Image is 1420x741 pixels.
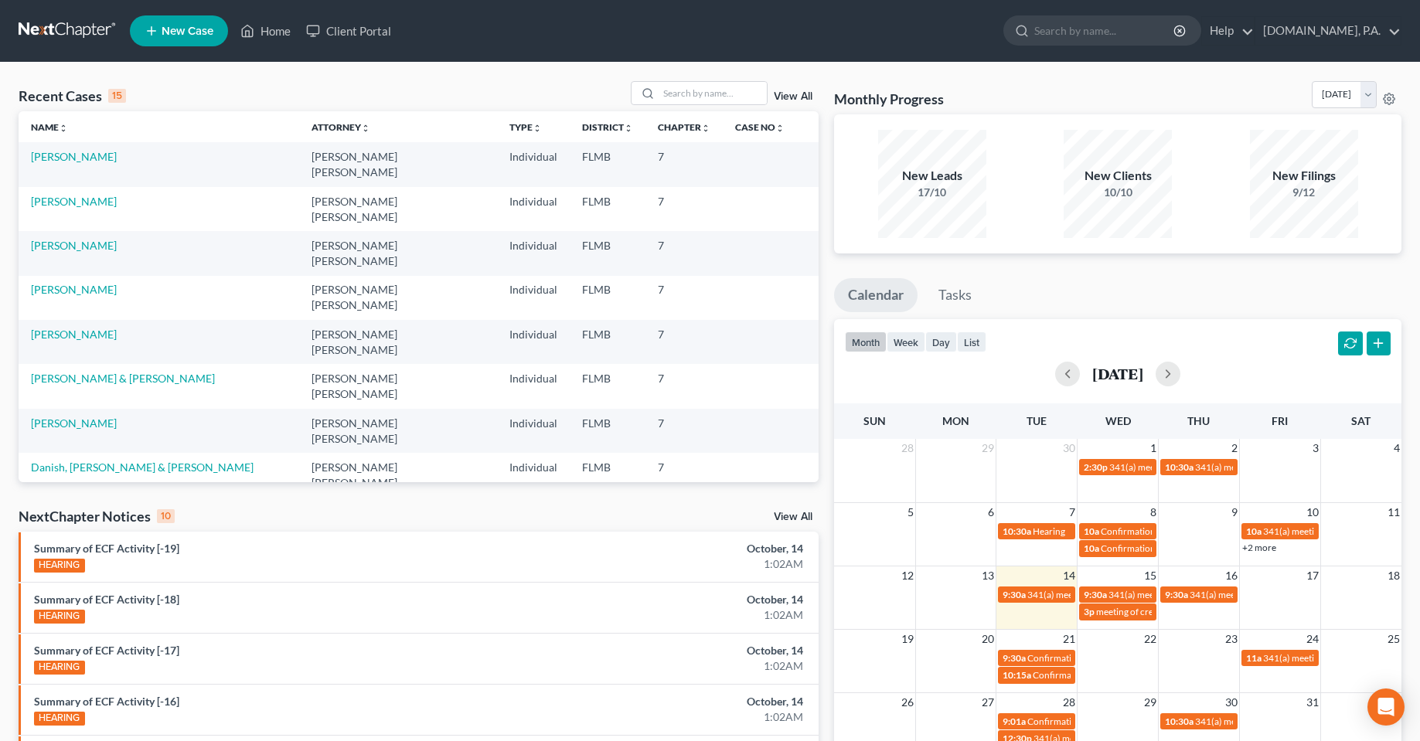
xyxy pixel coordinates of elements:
[299,364,497,408] td: [PERSON_NAME] [PERSON_NAME]
[1027,652,1115,664] span: Confirmation hearing
[509,121,542,133] a: Typeunfold_more
[980,566,996,585] span: 13
[1084,589,1107,600] span: 9:30a
[980,630,996,648] span: 20
[834,90,944,108] h3: Monthly Progress
[299,453,497,497] td: [PERSON_NAME] [PERSON_NAME]
[1246,525,1262,537] span: 10a
[1165,716,1194,727] span: 10:30a
[31,372,215,385] a: [PERSON_NAME] & [PERSON_NAME]
[957,331,986,352] button: list
[1311,439,1320,457] span: 3
[34,712,85,726] div: HEARING
[299,276,497,320] td: [PERSON_NAME] [PERSON_NAME]
[497,231,570,275] td: Individual
[1003,669,1031,681] span: 10:15a
[570,276,645,320] td: FLMB
[1033,669,1122,681] span: Confirmation Hearing
[900,693,915,712] span: 26
[1255,17,1401,45] a: [DOMAIN_NAME], P.A.
[233,17,298,45] a: Home
[1263,525,1324,537] span: 341(a) meeting
[887,331,925,352] button: week
[31,416,117,430] a: [PERSON_NAME]
[557,643,803,658] div: October, 14
[1068,503,1077,522] span: 7
[570,231,645,275] td: FLMB
[645,320,723,364] td: 7
[878,167,986,185] div: New Leads
[34,695,179,708] a: Summary of ECF Activity [-16]
[1061,439,1077,457] span: 30
[31,239,117,252] a: [PERSON_NAME]
[1165,461,1194,473] span: 10:30a
[1084,542,1099,554] span: 10a
[645,364,723,408] td: 7
[1003,716,1026,727] span: 9:01a
[1224,693,1239,712] span: 30
[1027,589,1088,600] span: 341(a) meeting
[1246,652,1262,664] span: 11a
[1242,542,1276,553] a: +2 more
[497,364,570,408] td: Individual
[299,320,497,364] td: [PERSON_NAME] [PERSON_NAME]
[157,509,175,523] div: 10
[497,453,570,497] td: Individual
[1305,693,1320,712] span: 31
[900,439,915,457] span: 28
[834,278,918,312] a: Calendar
[1386,630,1401,648] span: 25
[1064,167,1172,185] div: New Clients
[624,124,633,133] i: unfold_more
[570,187,645,231] td: FLMB
[162,25,213,37] span: New Case
[31,461,254,474] a: Danish, [PERSON_NAME] & [PERSON_NAME]
[1027,414,1047,427] span: Tue
[645,453,723,497] td: 7
[557,607,803,623] div: 1:02AM
[1096,606,1177,617] span: meeting of creditors
[497,276,570,320] td: Individual
[299,142,497,186] td: [PERSON_NAME] [PERSON_NAME]
[986,503,996,522] span: 6
[34,644,179,657] a: Summary of ECF Activity [-17]
[925,331,957,352] button: day
[19,87,126,105] div: Recent Cases
[942,414,969,427] span: Mon
[557,556,803,572] div: 1:02AM
[1392,439,1401,457] span: 4
[1142,693,1158,712] span: 29
[1109,461,1170,473] span: 341(a) meeting
[557,658,803,674] div: 1:02AM
[1034,16,1176,45] input: Search by name...
[533,124,542,133] i: unfold_more
[570,142,645,186] td: FLMB
[645,276,723,320] td: 7
[312,121,370,133] a: Attorneyunfold_more
[1195,716,1256,727] span: 341(a) meeting
[1165,589,1188,600] span: 9:30a
[557,709,803,725] div: 1:02AM
[497,187,570,231] td: Individual
[1101,525,1188,537] span: Confirmation hearing
[582,121,633,133] a: Districtunfold_more
[774,91,812,102] a: View All
[299,409,497,453] td: [PERSON_NAME] [PERSON_NAME]
[298,17,399,45] a: Client Portal
[1003,589,1026,600] span: 9:30a
[570,453,645,497] td: FLMB
[1092,365,1143,382] h2: [DATE]
[1386,566,1401,585] span: 18
[701,124,710,133] i: unfold_more
[299,187,497,231] td: [PERSON_NAME] [PERSON_NAME]
[570,364,645,408] td: FLMB
[1101,542,1190,554] span: Confirmation Hearing
[1224,630,1239,648] span: 23
[34,610,85,624] div: HEARING
[1061,566,1077,585] span: 14
[557,694,803,709] div: October, 14
[570,320,645,364] td: FLMB
[1142,566,1158,585] span: 15
[1033,525,1065,537] span: Hearing
[1230,439,1239,457] span: 2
